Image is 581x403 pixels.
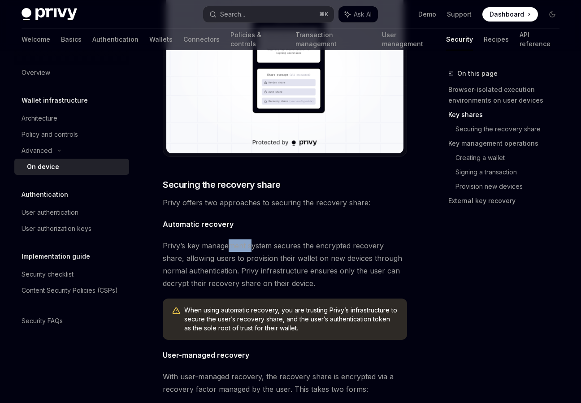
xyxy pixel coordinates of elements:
[14,282,129,299] a: Content Security Policies (CSPs)
[354,10,372,19] span: Ask AI
[14,266,129,282] a: Security checklist
[220,9,245,20] div: Search...
[295,29,371,50] a: Transaction management
[448,108,567,122] a: Key shares
[448,194,567,208] a: External key recovery
[149,29,173,50] a: Wallets
[319,11,329,18] span: ⌘ K
[14,65,129,81] a: Overview
[484,29,509,50] a: Recipes
[14,221,129,237] a: User authorization keys
[22,113,57,124] div: Architecture
[545,7,559,22] button: Toggle dark mode
[14,204,129,221] a: User authentication
[338,6,378,22] button: Ask AI
[22,8,77,21] img: dark logo
[163,196,407,209] span: Privy offers two approaches to securing the recovery share:
[163,178,281,191] span: Securing the recovery share
[184,306,398,333] span: When using automatic recovery, you are trusting Privy’s infrastructure to secure the user’s recov...
[22,67,50,78] div: Overview
[163,351,249,360] strong: User-managed recovery
[61,29,82,50] a: Basics
[172,307,181,316] svg: Warning
[520,29,559,50] a: API reference
[382,29,436,50] a: User management
[455,151,567,165] a: Creating a wallet
[455,122,567,136] a: Securing the recovery share
[22,285,118,296] div: Content Security Policies (CSPs)
[455,179,567,194] a: Provision new devices
[14,110,129,126] a: Architecture
[22,251,90,262] h5: Implementation guide
[447,10,472,19] a: Support
[163,370,407,395] span: With user-managed recovery, the recovery share is encrypted via a recovery factor managed by the ...
[22,269,74,280] div: Security checklist
[448,82,567,108] a: Browser-isolated execution environments on user devices
[457,68,498,79] span: On this page
[27,161,59,172] div: On device
[14,313,129,329] a: Security FAQs
[22,129,78,140] div: Policy and controls
[230,29,285,50] a: Policies & controls
[163,239,407,290] span: Privy’s key management system secures the encrypted recovery share, allowing users to provision t...
[183,29,220,50] a: Connectors
[22,316,63,326] div: Security FAQs
[22,29,50,50] a: Welcome
[22,95,88,106] h5: Wallet infrastructure
[446,29,473,50] a: Security
[203,6,334,22] button: Search...⌘K
[418,10,436,19] a: Demo
[482,7,538,22] a: Dashboard
[22,207,78,218] div: User authentication
[14,159,129,175] a: On device
[92,29,139,50] a: Authentication
[22,145,52,156] div: Advanced
[163,220,234,229] strong: Automatic recovery
[22,223,91,234] div: User authorization keys
[448,136,567,151] a: Key management operations
[22,189,68,200] h5: Authentication
[14,126,129,143] a: Policy and controls
[455,165,567,179] a: Signing a transaction
[490,10,524,19] span: Dashboard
